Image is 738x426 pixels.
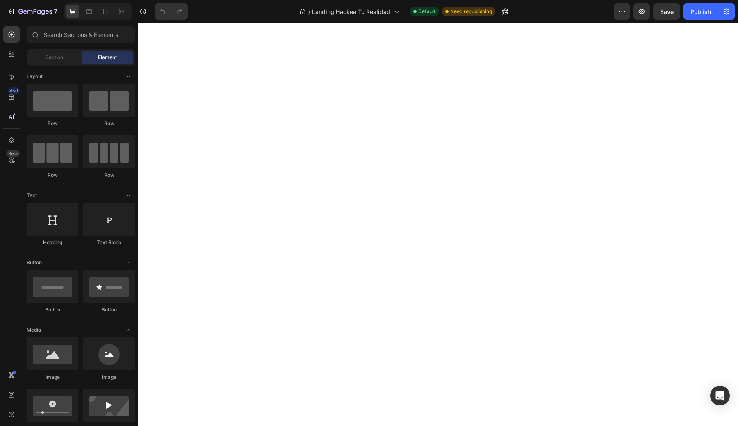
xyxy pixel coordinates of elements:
[653,3,680,20] button: Save
[710,386,730,405] div: Open Intercom Messenger
[27,73,43,80] span: Layout
[98,54,117,61] span: Element
[308,7,310,16] span: /
[122,256,135,269] span: Toggle open
[83,373,135,381] div: Image
[46,54,63,61] span: Section
[3,3,61,20] button: 7
[27,120,78,127] div: Row
[122,70,135,83] span: Toggle open
[83,120,135,127] div: Row
[27,326,41,334] span: Media
[450,8,492,15] span: Need republishing
[27,192,37,199] span: Text
[122,323,135,337] span: Toggle open
[27,306,78,314] div: Button
[8,87,20,94] div: 450
[54,7,57,16] p: 7
[83,306,135,314] div: Button
[683,3,718,20] button: Publish
[83,172,135,179] div: Row
[83,239,135,246] div: Text Block
[27,239,78,246] div: Heading
[138,23,738,426] iframe: Design area
[122,189,135,202] span: Toggle open
[27,26,135,43] input: Search Sections & Elements
[690,7,711,16] div: Publish
[27,172,78,179] div: Row
[27,259,42,266] span: Button
[155,3,188,20] div: Undo/Redo
[27,373,78,381] div: Image
[660,8,674,15] span: Save
[312,7,390,16] span: Landing Hackea Tu Realidad
[6,150,20,157] div: Beta
[418,8,435,15] span: Default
